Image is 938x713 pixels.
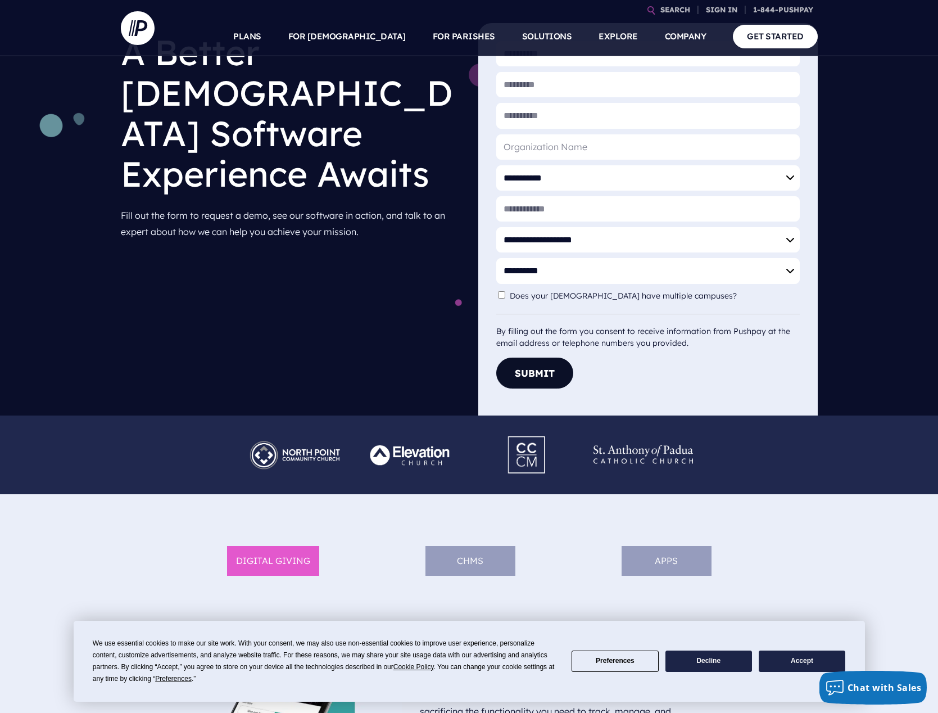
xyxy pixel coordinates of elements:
[496,134,800,160] input: Organization Name
[585,434,701,445] picture: Pushpay_Logo__StAnthony
[233,17,261,56] a: PLANS
[425,546,515,576] li: ChMS
[848,682,922,694] span: Chat with Sales
[522,17,572,56] a: SOLUTIONS
[121,203,460,245] p: Fill out the form to request a demo, see our software in action, and talk to an expert about how ...
[487,429,568,440] picture: Pushpay_Logo__CCM
[227,546,319,576] li: DIGITAL GIVING
[121,23,460,203] h1: A Better [DEMOGRAPHIC_DATA] Software Experience Awaits
[496,358,573,389] button: Submit
[74,621,865,702] div: Cookie Consent Prompt
[496,314,800,349] div: By filling out the form you consent to receive information from Pushpay at the email address or t...
[393,663,434,671] span: Cookie Policy
[665,17,706,56] a: COMPANY
[433,17,495,56] a: FOR PARISHES
[665,651,752,673] button: Decline
[733,25,818,48] a: GET STARTED
[759,651,845,673] button: Accept
[510,291,742,301] label: Does your [DEMOGRAPHIC_DATA] have multiple campuses?
[819,671,927,705] button: Chat with Sales
[93,638,558,685] div: We use essential cookies to make our site work. With your consent, we may also use non-essential ...
[353,434,469,445] picture: Pushpay_Logo__Elevation
[622,546,712,576] li: APPS
[155,675,192,683] span: Preferences
[572,651,658,673] button: Preferences
[599,17,638,56] a: EXPLORE
[237,434,353,445] picture: Pushpay_Logo__NorthPoint
[288,17,406,56] a: FOR [DEMOGRAPHIC_DATA]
